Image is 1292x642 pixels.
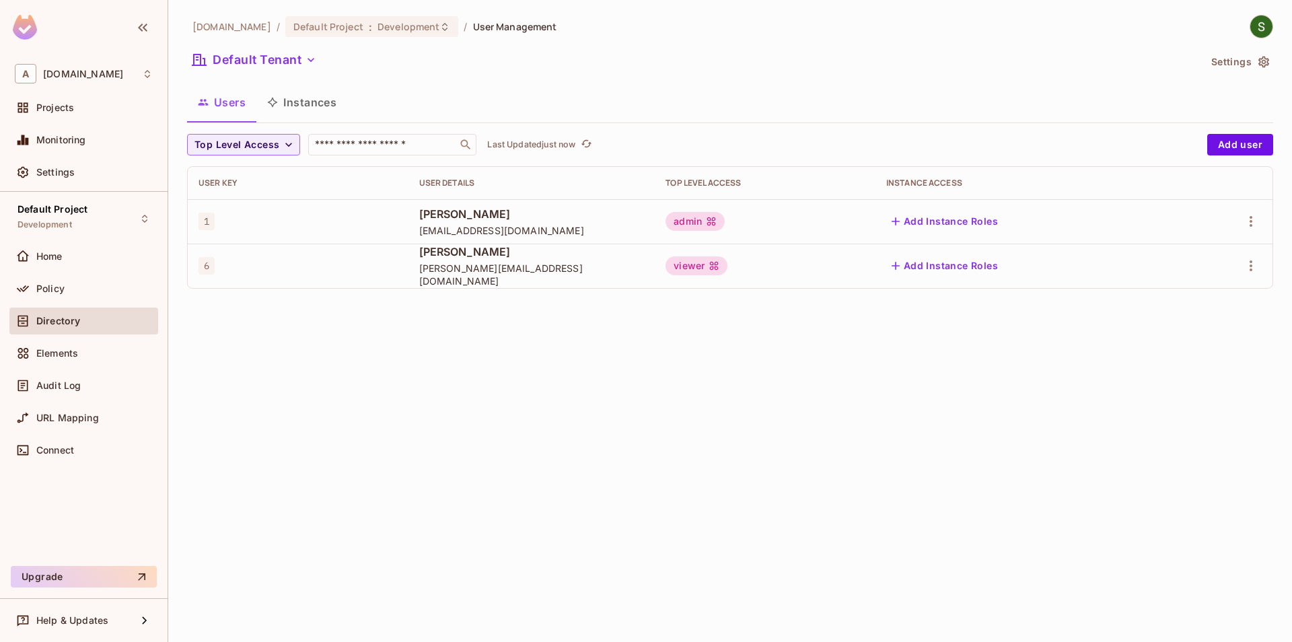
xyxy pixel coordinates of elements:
[277,20,280,33] li: /
[15,64,36,83] span: A
[36,167,75,178] span: Settings
[293,20,363,33] span: Default Project
[578,137,594,153] button: refresh
[666,256,727,275] div: viewer
[17,219,72,230] span: Development
[43,69,123,79] span: Workspace: allerin.com
[581,138,592,151] span: refresh
[199,213,215,230] span: 1
[368,22,373,32] span: :
[192,20,271,33] span: the active workspace
[36,316,80,326] span: Directory
[36,615,108,626] span: Help & Updates
[419,178,645,188] div: User Details
[1250,15,1272,38] img: Shakti Seniyar
[419,224,645,237] span: [EMAIL_ADDRESS][DOMAIN_NAME]
[187,49,322,71] button: Default Tenant
[378,20,439,33] span: Development
[36,251,63,262] span: Home
[36,445,74,456] span: Connect
[256,85,347,119] button: Instances
[1207,134,1273,155] button: Add user
[419,262,645,287] span: [PERSON_NAME][EMAIL_ADDRESS][DOMAIN_NAME]
[464,20,467,33] li: /
[419,207,645,221] span: [PERSON_NAME]
[473,20,557,33] span: User Management
[1206,51,1273,73] button: Settings
[36,135,86,145] span: Monitoring
[36,348,78,359] span: Elements
[199,178,398,188] div: User Key
[419,244,645,259] span: [PERSON_NAME]
[199,257,215,275] span: 6
[36,283,65,294] span: Policy
[187,85,256,119] button: Users
[13,15,37,40] img: SReyMgAAAABJRU5ErkJggg==
[36,380,81,391] span: Audit Log
[575,137,594,153] span: Click to refresh data
[886,178,1168,188] div: Instance Access
[194,137,279,153] span: Top Level Access
[17,204,87,215] span: Default Project
[36,413,99,423] span: URL Mapping
[886,211,1003,232] button: Add Instance Roles
[487,139,575,150] p: Last Updated just now
[11,566,157,587] button: Upgrade
[886,255,1003,277] button: Add Instance Roles
[666,212,725,231] div: admin
[36,102,74,113] span: Projects
[187,134,300,155] button: Top Level Access
[666,178,865,188] div: Top Level Access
